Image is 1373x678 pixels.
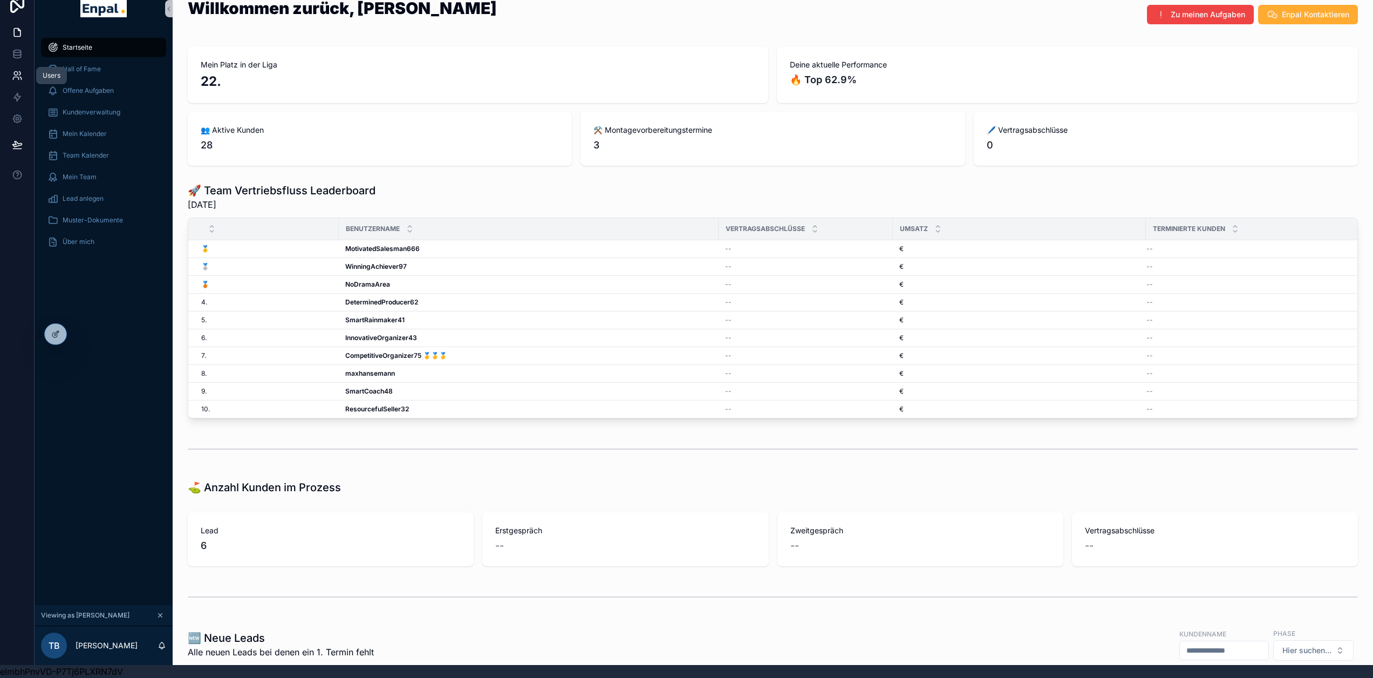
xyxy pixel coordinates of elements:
[201,262,209,271] span: 🥈
[76,640,138,651] p: [PERSON_NAME]
[899,351,904,360] span: €
[63,65,101,73] span: Hall of Fame
[63,216,123,225] span: Muster-Dokumente
[188,646,374,659] span: Alle neuen Leads bei denen ein 1. Termin fehlt
[1273,628,1295,638] label: Phase
[188,480,341,495] h1: ⛳ Anzahl Kunden im Prozess
[1146,387,1153,396] span: --
[790,538,799,553] span: --
[188,198,375,211] span: [DATE]
[899,334,904,342] span: €
[201,59,755,70] span: Mein Platz in der Liga
[41,167,166,187] a: Mein Team
[41,81,166,100] a: Offene Aufgaben
[41,189,166,208] a: Lead anlegen
[1085,525,1345,536] span: Vertragsabschlüsse
[725,351,732,360] span: --
[63,108,120,117] span: Kundenverwaltung
[899,245,904,253] span: €
[1146,316,1153,324] span: --
[201,405,210,413] span: 10.
[35,30,173,266] div: scrollable content
[899,405,904,413] span: €
[1171,9,1245,20] span: Zu meinen Aufgaben
[725,298,732,307] span: --
[1146,334,1153,342] span: --
[725,316,732,324] span: --
[63,194,104,203] span: Lead anlegen
[1146,280,1153,289] span: --
[345,316,405,324] strong: SmartRainmaker41
[987,138,1345,153] span: 0
[345,405,409,413] strong: ResourcefulSeller32
[201,351,206,360] span: 7.
[188,630,374,646] h1: 🆕 Neue Leads
[593,125,952,135] span: ⚒️ Montagevorbereitungstermine
[201,334,207,342] span: 6.
[63,86,114,95] span: Offene Aufgaben
[1146,405,1153,413] span: --
[790,74,857,85] strong: 🔥 Top 62.9%
[201,245,209,253] span: 🥇
[345,280,390,288] strong: NoDramaArea
[346,225,400,233] span: Benutzername
[201,72,755,90] h2: 22.
[1153,225,1225,233] span: Terminierte Kunden
[201,525,461,536] span: Lead
[201,138,559,153] span: 28
[201,387,207,396] span: 9.
[593,138,952,153] span: 3
[63,151,109,160] span: Team Kalender
[725,405,732,413] span: --
[41,146,166,165] a: Team Kalender
[41,232,166,252] a: Über mich
[1146,262,1153,271] span: --
[345,245,420,253] strong: MotivatedSalesman666
[201,538,461,553] span: 6
[201,298,207,307] span: 4.
[899,369,904,378] span: €
[63,238,94,246] span: Über mich
[201,125,559,135] span: 👥 Aktive Kunden
[345,387,393,395] strong: SmartCoach48
[41,103,166,122] a: Kundenverwaltung
[63,130,107,138] span: Mein Kalender
[1146,245,1153,253] span: --
[1146,351,1153,360] span: --
[900,225,928,233] span: Umsatz
[345,298,418,306] strong: DeterminedProducer62
[43,71,60,80] div: Users
[987,125,1345,135] span: 🖊️ Vertragsabschlüsse
[899,298,904,307] span: €
[1146,298,1153,307] span: --
[63,43,92,52] span: Startseite
[41,59,166,79] a: Hall of Fame
[1282,9,1349,20] span: Enpal Kontaktieren
[899,262,904,271] span: €
[899,280,904,289] span: €
[201,369,207,378] span: 8.
[725,334,732,342] span: --
[725,262,732,271] span: --
[188,183,375,198] h1: 🚀 Team Vertriebsfluss Leaderboard
[790,525,1050,536] span: Zweitgespräch
[41,124,166,144] a: Mein Kalender
[345,351,447,360] strong: CompetitiveOrganizer75 🥇🥇🥇
[63,173,97,181] span: Mein Team
[1085,538,1094,553] span: --
[1146,369,1153,378] span: --
[201,316,207,324] span: 5.
[345,262,407,270] strong: WinningAchiever97
[725,280,732,289] span: --
[49,639,60,652] span: TB
[899,387,904,396] span: €
[345,334,417,342] strong: InnovativeOrganizer43
[1273,640,1354,661] button: Select Button
[345,369,395,377] strong: maxhansemann
[725,387,732,396] span: --
[1258,5,1358,24] button: Enpal Kontaktieren
[899,316,904,324] span: €
[41,611,129,620] span: Viewing as [PERSON_NAME]
[1179,629,1226,639] label: Kundenname
[201,280,209,289] span: 🥉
